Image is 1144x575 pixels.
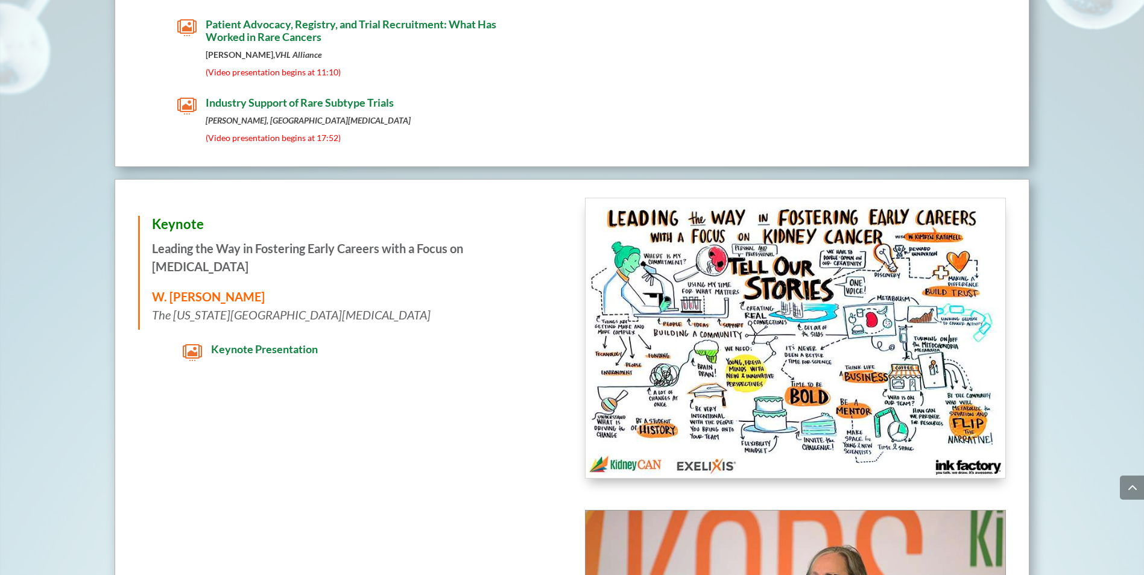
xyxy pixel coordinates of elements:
[152,289,265,304] strong: W. [PERSON_NAME]
[173,307,431,322] em: [US_STATE][GEOGRAPHIC_DATA][MEDICAL_DATA]
[206,115,411,125] em: [PERSON_NAME], [GEOGRAPHIC_DATA][MEDICAL_DATA]
[152,241,463,274] b: Leading the Way in Fostering Early Careers with a Focus on [MEDICAL_DATA]
[275,49,322,60] em: VHL Alliance
[206,49,322,60] strong: [PERSON_NAME],
[211,342,318,356] span: Keynote Presentation
[206,133,341,143] span: (Video presentation begins at 17:52)
[183,343,202,362] span: 
[206,96,394,109] span: Industry Support of Rare Subtype Trials
[206,67,341,77] span: (Video presentation begins at 11:10)
[586,198,1005,478] img: KidneyCAN_Ink Factory_Board Keynote
[206,17,496,44] span: Patient Advocacy, Registry, and Trial Recruitment: What Has Worked in Rare Cancers
[152,216,204,232] span: Keynote
[177,96,197,116] span: 
[152,307,171,322] em: The
[177,18,197,37] span: 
